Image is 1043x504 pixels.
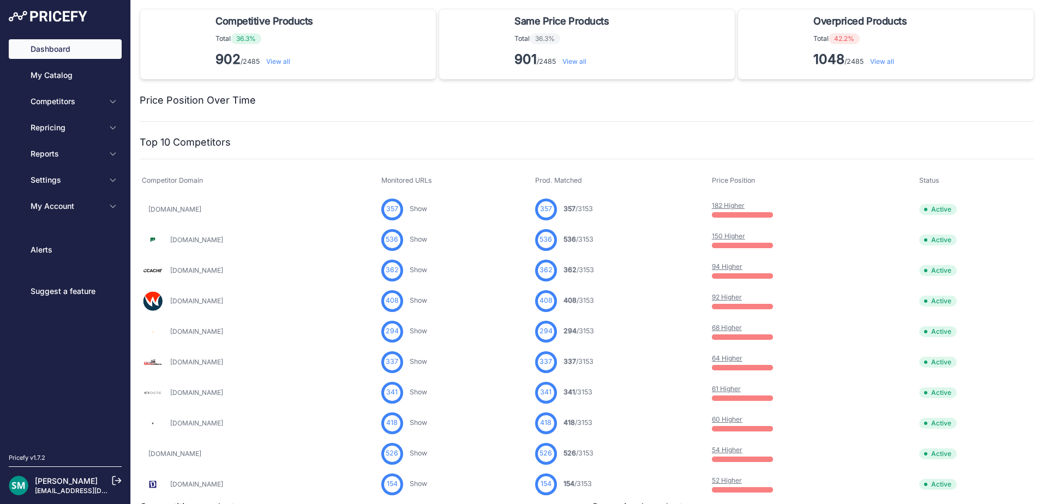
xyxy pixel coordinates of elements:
[540,235,552,245] span: 536
[9,11,87,22] img: Pricefy Logo
[386,357,398,367] span: 337
[215,33,317,44] p: Total
[712,201,745,209] a: 182 Higher
[919,418,957,429] span: Active
[919,235,957,245] span: Active
[142,176,203,184] span: Competitor Domain
[540,296,553,306] span: 408
[266,57,290,65] a: View all
[381,176,432,184] span: Monitored URLs
[562,57,586,65] a: View all
[540,387,552,398] span: 341
[712,385,741,393] a: 61 Higher
[919,296,957,307] span: Active
[386,296,399,306] span: 408
[514,14,609,29] span: Same Price Products
[813,51,844,67] strong: 1048
[170,480,223,488] a: [DOMAIN_NAME]
[170,297,223,305] a: [DOMAIN_NAME]
[712,323,742,332] a: 68 Higher
[564,388,575,396] span: 341
[712,476,742,484] a: 52 Higher
[386,387,398,398] span: 341
[919,265,957,276] span: Active
[410,266,427,274] a: Show
[813,14,907,29] span: Overpriced Products
[919,204,957,215] span: Active
[148,449,201,458] a: [DOMAIN_NAME]
[540,448,552,459] span: 526
[31,148,102,159] span: Reports
[410,388,427,396] a: Show
[170,419,223,427] a: [DOMAIN_NAME]
[540,265,553,275] span: 362
[919,448,957,459] span: Active
[564,357,576,365] span: 337
[535,176,582,184] span: Prod. Matched
[564,327,577,335] span: 294
[410,235,427,243] a: Show
[712,354,742,362] a: 64 Higher
[712,415,742,423] a: 60 Higher
[410,479,427,488] a: Show
[170,327,223,335] a: [DOMAIN_NAME]
[31,96,102,107] span: Competitors
[386,326,399,337] span: 294
[564,418,592,427] a: 418/3153
[919,176,939,184] span: Status
[9,65,122,85] a: My Catalog
[514,51,537,67] strong: 901
[9,170,122,190] button: Settings
[564,205,593,213] a: 357/3153
[31,122,102,133] span: Repricing
[386,204,398,214] span: 357
[386,418,398,428] span: 418
[410,449,427,457] a: Show
[564,357,594,365] a: 337/3153
[215,51,317,68] p: /2485
[386,265,399,275] span: 362
[712,446,742,454] a: 54 Higher
[564,266,594,274] a: 362/3153
[712,262,742,271] a: 94 Higher
[712,176,755,184] span: Price Position
[564,418,575,427] span: 418
[540,204,552,214] span: 357
[541,479,552,489] span: 154
[514,51,613,68] p: /2485
[813,51,911,68] p: /2485
[813,33,911,44] p: Total
[540,357,552,367] span: 337
[564,388,592,396] a: 341/3153
[540,418,552,428] span: 418
[140,93,256,108] h2: Price Position Over Time
[410,205,427,213] a: Show
[170,358,223,366] a: [DOMAIN_NAME]
[35,487,149,495] a: [EMAIL_ADDRESS][DOMAIN_NAME]
[919,357,957,368] span: Active
[386,235,398,245] span: 536
[564,266,577,274] span: 362
[140,135,231,150] h2: Top 10 Competitors
[410,418,427,427] a: Show
[564,449,576,457] span: 526
[564,479,592,488] a: 154/3153
[540,326,553,337] span: 294
[9,39,122,440] nav: Sidebar
[170,388,223,397] a: [DOMAIN_NAME]
[919,326,957,337] span: Active
[410,327,427,335] a: Show
[410,296,427,304] a: Show
[170,266,223,274] a: [DOMAIN_NAME]
[35,476,98,485] a: [PERSON_NAME]
[9,144,122,164] button: Reports
[564,235,594,243] a: 536/3153
[564,235,576,243] span: 536
[9,281,122,301] a: Suggest a feature
[564,449,594,457] a: 526/3153
[9,118,122,137] button: Repricing
[564,296,594,304] a: 408/3153
[9,39,122,59] a: Dashboard
[386,448,398,459] span: 526
[9,196,122,216] button: My Account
